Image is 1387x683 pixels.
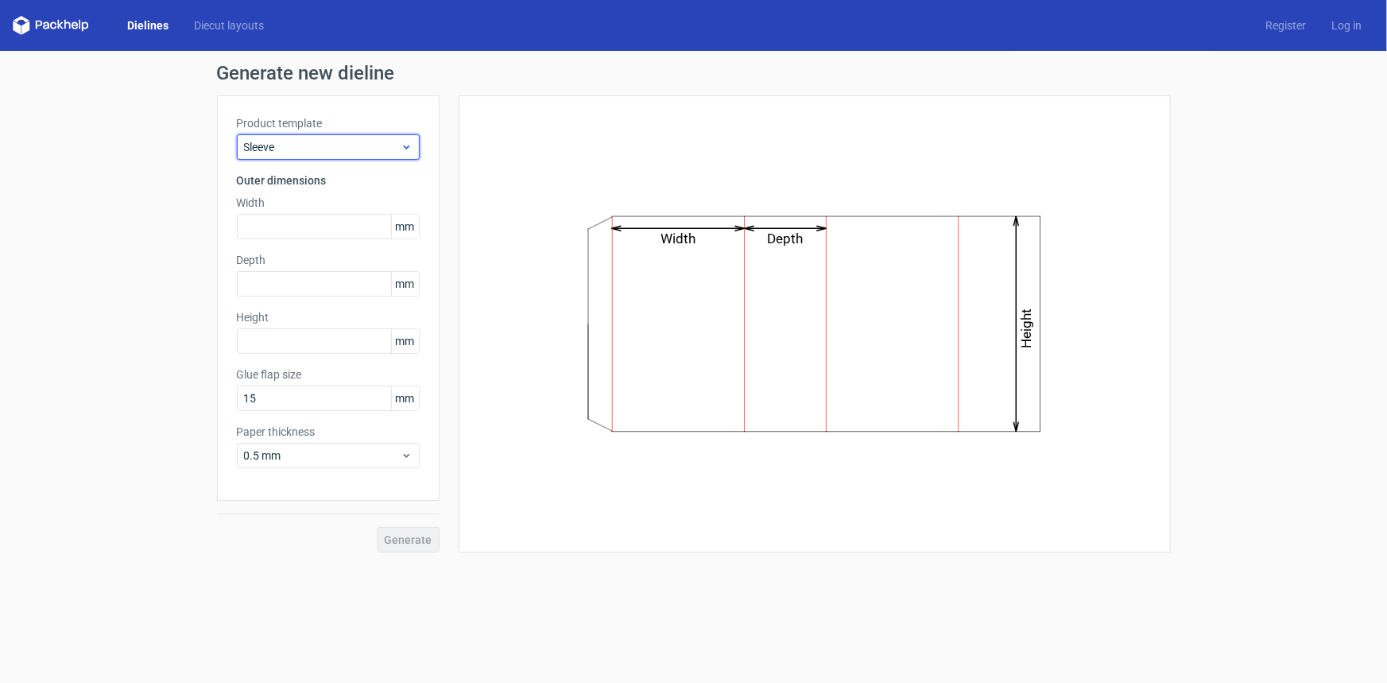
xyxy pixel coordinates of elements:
span: 0.5 mm [244,448,401,464]
h1: Generate new dieline [217,64,1171,83]
label: Paper thickness [237,424,420,440]
a: Register [1253,17,1319,33]
label: Product template [237,115,420,131]
text: Depth [767,231,803,246]
span: mm [391,329,419,353]
label: Glue flap size [237,367,420,382]
label: Width [237,195,420,211]
h3: Outer dimensions [237,173,420,188]
label: Height [237,309,420,325]
a: Log in [1319,17,1374,33]
label: Depth [237,252,420,268]
a: Dielines [114,17,181,33]
span: mm [391,272,419,296]
span: Sleeve [244,139,401,155]
span: mm [391,215,419,239]
text: Width [661,231,695,246]
span: mm [391,386,419,410]
a: Diecut layouts [181,17,277,33]
text: Height [1018,309,1034,349]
